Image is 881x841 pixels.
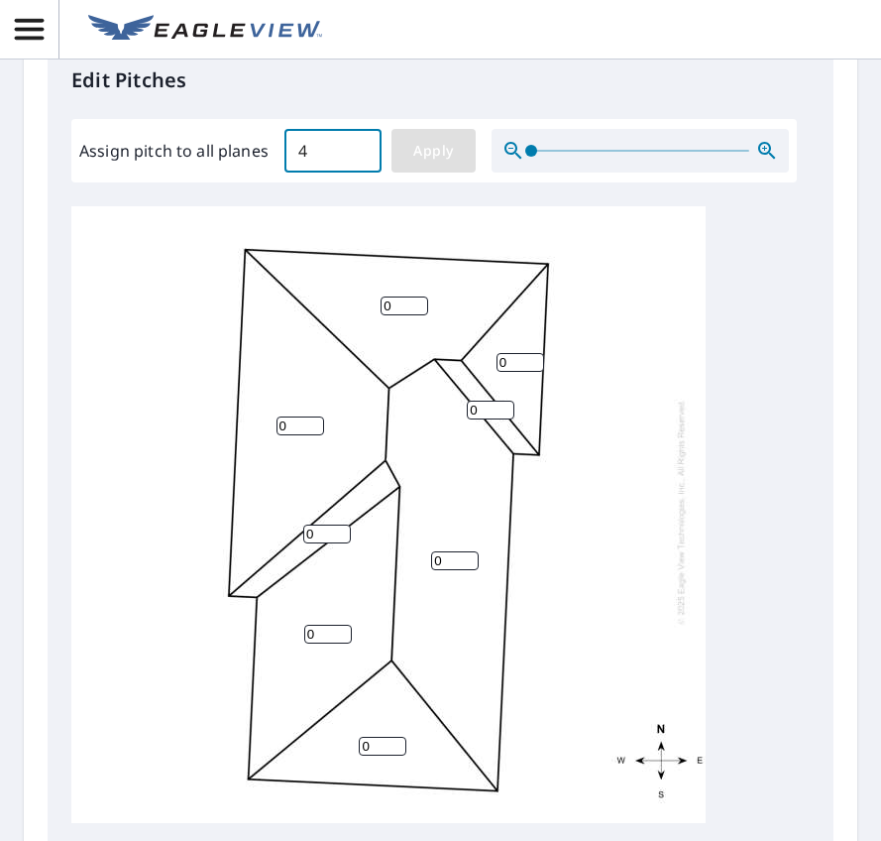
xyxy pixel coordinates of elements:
[284,123,382,179] input: 00.0
[88,15,322,45] img: EV Logo
[71,65,810,95] p: Edit Pitches
[407,139,460,164] span: Apply
[79,139,269,163] label: Assign pitch to all planes
[76,3,334,57] a: EV Logo
[391,129,476,173] button: Apply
